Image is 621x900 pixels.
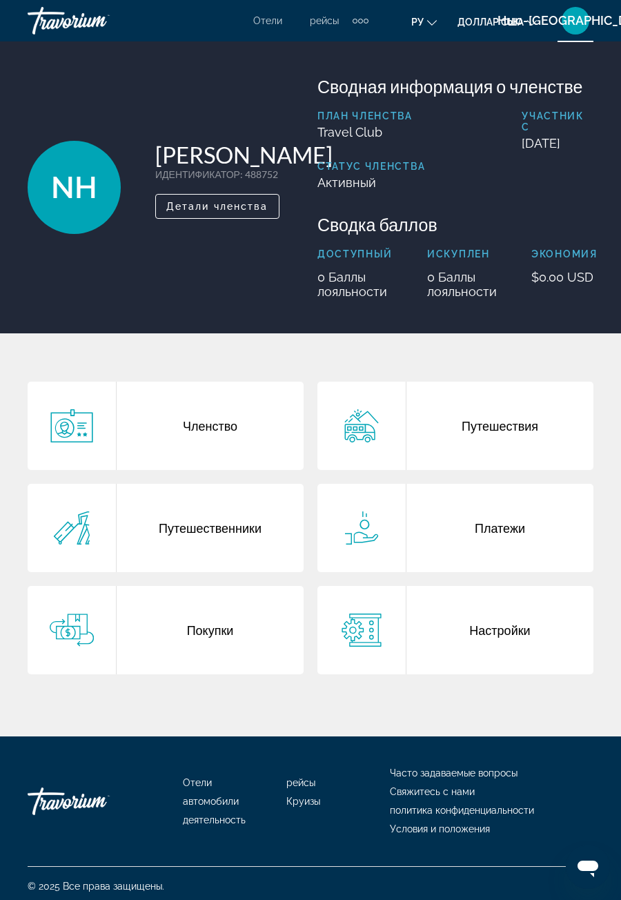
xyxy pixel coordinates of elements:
p: Travel Club [317,125,425,139]
div: Настройки [406,586,593,674]
a: Часто задаваемые вопросы [390,767,517,779]
a: Отели [253,15,282,26]
div: Путешествия [406,382,593,470]
a: рейсы [286,777,315,788]
a: Настройки [317,586,593,674]
span: NH [51,170,97,206]
p: Активный [317,175,425,190]
a: Условия и положения [390,823,490,834]
a: Платежи [317,484,593,572]
h3: Сводная информация о членстве [317,76,593,97]
h1: [PERSON_NAME] [155,141,333,168]
a: деятельность [183,814,246,825]
p: План членства [317,110,425,121]
p: 0 Баллы лояльности [317,270,393,299]
p: 0 Баллы лояльности [427,270,497,299]
span: ИДЕНТИФИКАТОР [155,168,240,180]
h3: Сводка баллов [317,214,593,235]
p: : 488752 [155,168,333,180]
p: Участник с [522,110,593,133]
div: Покупки [117,586,304,674]
p: Доступный [317,248,393,260]
span: Детали членства [166,201,268,212]
a: Членство [28,382,304,470]
div: Путешественники [117,484,304,572]
div: Платежи [406,484,593,572]
font: доллар США [457,17,524,28]
a: политика конфиденциальности [390,805,534,816]
a: Травориум [28,781,166,822]
iframe: Кнопка запуска окна обмена сообщениями [566,845,610,889]
font: ру [411,17,424,28]
button: Меню пользователя [558,6,593,35]
button: Изменить валюту [457,12,537,32]
p: Экономия [531,248,597,260]
a: автомобили [183,796,239,807]
a: Детали членства [155,197,279,212]
a: Свяжитесь с нами [390,786,475,797]
p: Статус членства [317,161,425,172]
a: рейсы [310,15,339,26]
a: Круизы [286,796,320,807]
button: Детали членства [155,194,279,219]
button: Дополнительные элементы навигации [353,10,368,32]
a: Путешественники [28,484,304,572]
font: © 2025 Все права защищены. [28,881,164,892]
a: Покупки [28,586,304,674]
p: искуплен [427,248,497,260]
p: $0.00 USD [531,270,597,284]
a: Отели [183,777,212,788]
a: Путешествия [317,382,593,470]
p: [DATE] [522,136,593,150]
a: Травориум [28,3,166,39]
div: Членство [117,382,304,470]
button: Изменить язык [411,12,437,32]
